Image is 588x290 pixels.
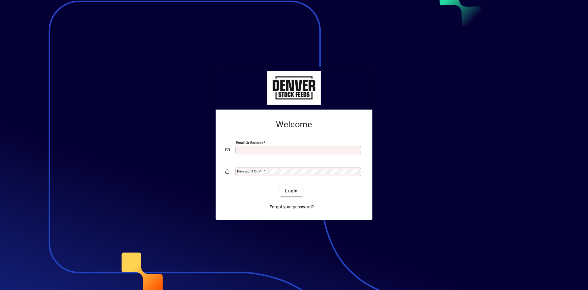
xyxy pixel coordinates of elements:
[280,185,303,196] button: Login
[267,201,316,212] a: Forgot your password?
[225,119,363,130] h2: Welcome
[236,141,263,145] mat-label: Email or Barcode
[237,169,263,173] mat-label: Password or Pin
[269,204,314,210] span: Forgot your password?
[285,188,298,194] span: Login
